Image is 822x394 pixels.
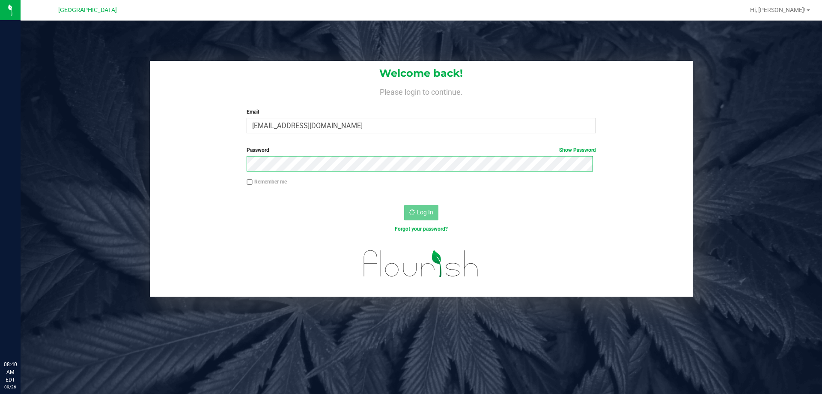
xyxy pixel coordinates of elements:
[247,147,269,153] span: Password
[58,6,117,14] span: [GEOGRAPHIC_DATA]
[247,108,596,116] label: Email
[353,242,489,286] img: flourish_logo.svg
[750,6,806,13] span: Hi, [PERSON_NAME]!
[4,361,17,384] p: 08:40 AM EDT
[247,178,287,186] label: Remember me
[150,86,693,96] h4: Please login to continue.
[559,147,596,153] a: Show Password
[150,68,693,79] h1: Welcome back!
[417,209,433,216] span: Log In
[247,179,253,185] input: Remember me
[404,205,438,220] button: Log In
[395,226,448,232] a: Forgot your password?
[4,384,17,390] p: 09/26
